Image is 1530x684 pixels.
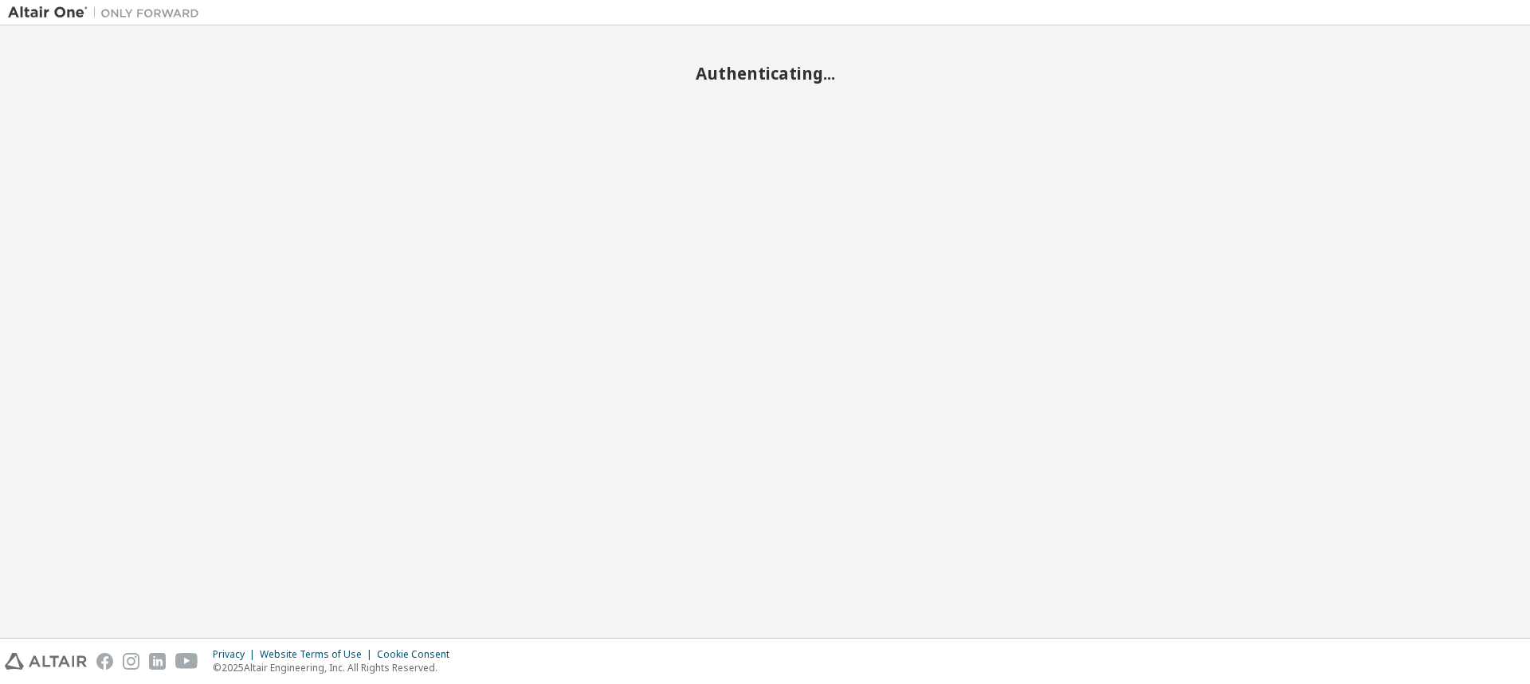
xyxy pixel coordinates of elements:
div: Website Terms of Use [260,648,377,661]
p: © 2025 Altair Engineering, Inc. All Rights Reserved. [213,661,459,674]
img: youtube.svg [175,653,198,670]
img: Altair One [8,5,207,21]
div: Cookie Consent [377,648,459,661]
img: instagram.svg [123,653,139,670]
img: altair_logo.svg [5,653,87,670]
div: Privacy [213,648,260,661]
img: linkedin.svg [149,653,166,670]
h2: Authenticating... [8,63,1522,84]
img: facebook.svg [96,653,113,670]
